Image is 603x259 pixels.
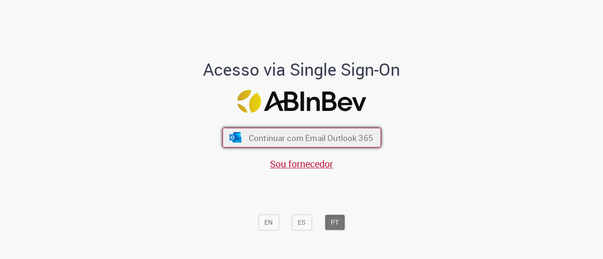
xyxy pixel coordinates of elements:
a: Sou fornecedor [270,157,333,170]
h1: Acesso via Single Sign-On [171,60,432,79]
button: ícone Azure/Microsoft 360 Continuar com Email Outlook 365 [222,128,381,148]
span: Continuar com Email Outlook 365 [248,132,373,143]
button: ES [292,214,312,230]
img: ícone Azure/Microsoft 360 [228,133,242,143]
button: PT [325,214,345,230]
button: EN [258,214,279,230]
img: Logo ABInBev [237,90,366,113]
